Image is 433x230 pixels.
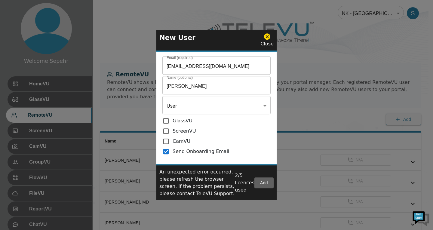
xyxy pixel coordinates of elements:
textarea: Type your message and hit 'Enter' [3,164,115,185]
p: Send Onboarding Email [173,148,229,155]
img: d_736959983_company_1615157101543_736959983 [10,28,25,43]
p: CamVU [173,138,190,145]
div: Close [260,33,274,48]
p: New User [159,33,195,43]
p: GlassVU [173,117,192,124]
span: We're online! [35,76,83,136]
div: User [162,97,271,114]
div: 2 / 5 licences used [235,172,254,194]
div: Minimize live chat window [99,3,113,17]
div: An unexpected error occurred, please refresh the browser screen. If the problem persists, please ... [156,164,277,200]
button: Add [254,177,274,189]
div: Chat with us now [31,32,101,39]
img: Chat Widget [412,209,430,227]
p: ScreenVU [173,127,196,135]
